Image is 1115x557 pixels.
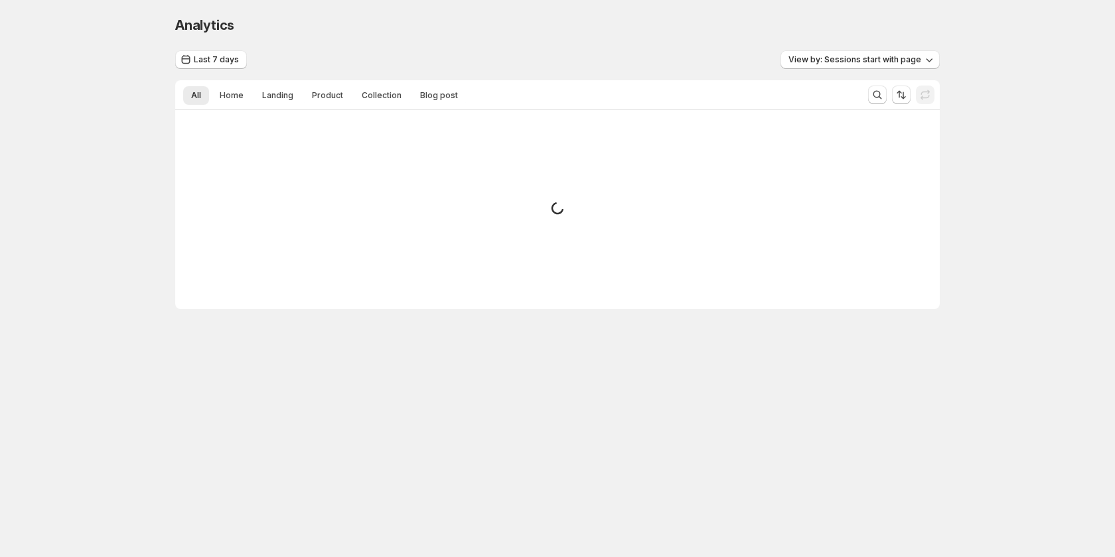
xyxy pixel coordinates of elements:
span: View by: Sessions start with page [788,54,921,65]
span: Product [312,90,343,101]
button: View by: Sessions start with page [780,50,940,69]
span: Collection [362,90,402,101]
span: Last 7 days [194,54,239,65]
span: Blog post [420,90,458,101]
button: Search and filter results [868,86,887,104]
span: Landing [262,90,293,101]
span: Analytics [175,17,234,33]
span: Home [220,90,244,101]
button: Last 7 days [175,50,247,69]
button: Sort the results [892,86,911,104]
span: All [191,90,201,101]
